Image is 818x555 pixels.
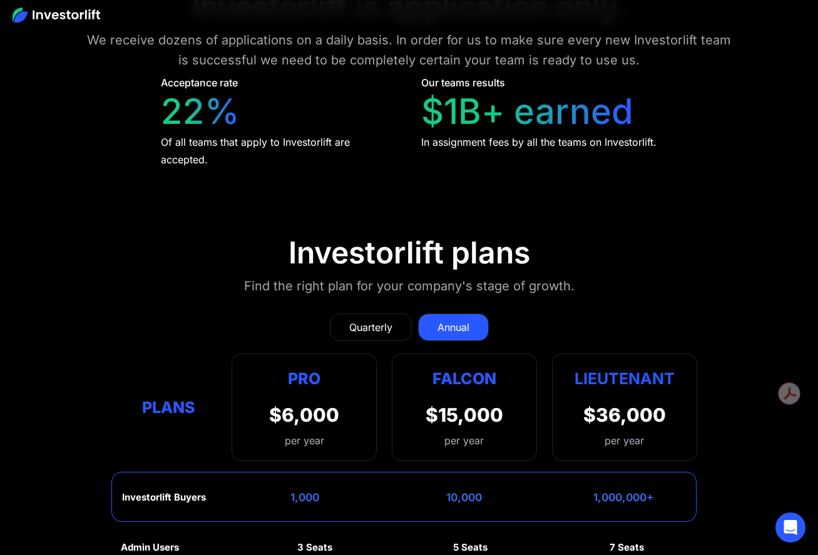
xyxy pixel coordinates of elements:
div: Investorlift plans [289,235,530,271]
div: $36,000 [583,404,666,426]
div: per year [269,433,339,448]
div: $6,000 [269,404,339,426]
div: Falcon [432,367,496,391]
div: Annual [437,320,469,335]
div: In assignment fees by all the teams on Investorlift. [421,133,657,151]
div: per year [605,433,644,448]
div: Find the right plan for your company's stage of growth. [244,276,575,296]
div: Our teams results [421,75,505,90]
div: 1,000,000+ [593,491,654,504]
div: 7 Seats [610,542,644,553]
div: 22% [161,91,240,133]
div: $1B+ earned [421,91,633,133]
div: 1,000 [290,491,319,504]
div: Admin Users [121,542,179,553]
div: Acceptance rate [161,75,238,90]
div: Of all teams that apply to Investorlift are accepted. [161,133,398,168]
div: per year [444,433,484,448]
div: 3 Seats [297,542,332,553]
div: $15,000 [426,404,503,426]
div: Open Intercom Messenger [775,512,805,542]
strong: Lieutenant [575,369,675,388]
div: Plans [121,395,217,419]
div: 10,000 [446,491,482,504]
div: Quarterly [349,320,392,335]
div: 5 Seats [453,542,488,553]
div: Pro [269,367,339,391]
div: Investorlift Buyers [122,492,206,503]
div: We receive dozens of applications on a daily basis. In order for us to make sure every new Invest... [82,30,737,70]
